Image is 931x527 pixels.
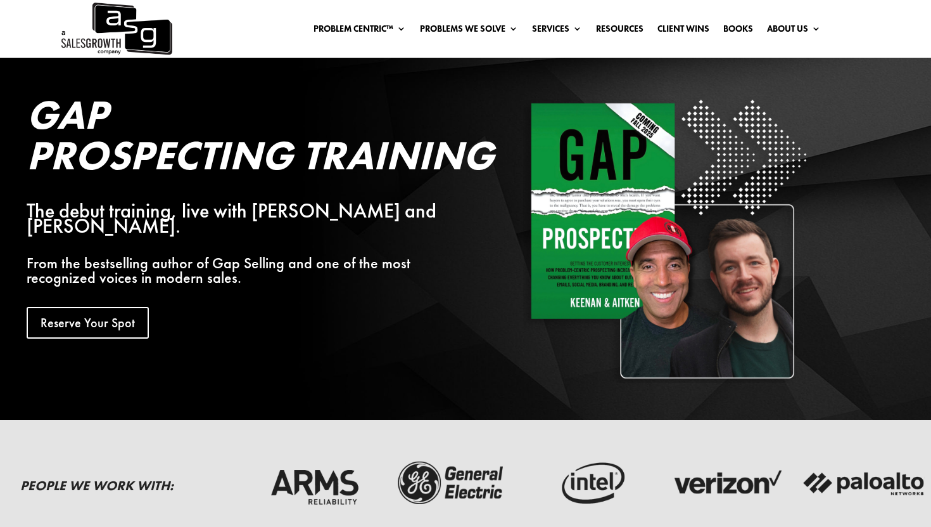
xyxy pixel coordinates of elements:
[802,459,927,509] img: palato-networks-logo-dark
[252,459,377,509] img: arms-reliability-logo-dark
[723,24,753,38] a: Books
[664,459,789,509] img: verizon-logo-dark
[27,307,149,339] a: Reserve Your Spot
[27,204,481,234] div: The debut training, live with [PERSON_NAME] and [PERSON_NAME].
[420,24,518,38] a: Problems We Solve
[767,24,821,38] a: About Us
[657,24,709,38] a: Client Wins
[313,24,406,38] a: Problem Centric™
[27,94,481,182] h2: Gap Prospecting Training
[523,94,811,383] img: Square White - Shadow
[389,459,514,509] img: ge-logo-dark
[27,256,481,286] p: From the bestselling author of Gap Selling and one of the most recognized voices in modern sales.
[596,24,643,38] a: Resources
[527,459,652,509] img: intel-logo-dark
[532,24,582,38] a: Services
